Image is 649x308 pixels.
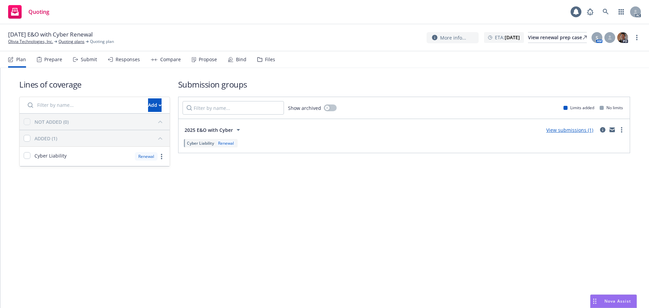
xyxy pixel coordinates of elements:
button: NOT ADDED (0) [34,116,166,127]
span: Show archived [288,104,321,112]
a: more [158,152,166,161]
input: Filter by name... [183,101,284,115]
div: Plan [16,57,26,62]
a: View renewal prep case [528,32,587,43]
span: Cyber Liability [34,152,67,159]
div: Renewal [135,152,158,161]
span: More info... [440,34,466,41]
input: Filter by name... [24,98,144,112]
div: Propose [199,57,217,62]
button: Add [148,98,162,112]
span: Quoting plan [90,39,114,45]
div: Drag to move [591,295,599,308]
div: Submit [81,57,97,62]
h1: Submission groups [178,79,630,90]
a: more [618,126,626,134]
span: S [596,34,598,41]
span: [DATE] E&O with Cyber Renewal [8,30,93,39]
div: Compare [160,57,181,62]
div: Bind [236,57,246,62]
button: Nova Assist [590,294,637,308]
button: More info... [427,32,479,43]
span: 2025 E&O with Cyber [185,126,233,134]
a: more [633,33,641,42]
div: Limits added [563,105,594,111]
a: Report a Bug [583,5,597,19]
a: Search [599,5,612,19]
span: ETA : [495,34,520,41]
div: NOT ADDED (0) [34,118,69,125]
div: Add [148,99,162,112]
button: 2025 E&O with Cyber [183,123,244,137]
strong: [DATE] [505,34,520,41]
a: Olivia Technologies, Inc. [8,39,53,45]
span: Quoting [28,9,49,15]
div: Renewal [217,140,235,146]
button: ADDED (1) [34,133,166,144]
div: Responses [116,57,140,62]
a: Switch app [615,5,628,19]
h1: Lines of coverage [19,79,170,90]
span: Cyber Liability [187,140,214,146]
a: circleInformation [599,126,607,134]
a: Quoting [5,2,52,21]
a: mail [608,126,616,134]
img: photo [617,32,628,43]
div: Prepare [44,57,62,62]
div: No limits [600,105,623,111]
div: Files [265,57,275,62]
a: Quoting plans [58,39,85,45]
span: Nova Assist [604,298,631,304]
a: View submissions (1) [546,127,593,133]
div: ADDED (1) [34,135,57,142]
